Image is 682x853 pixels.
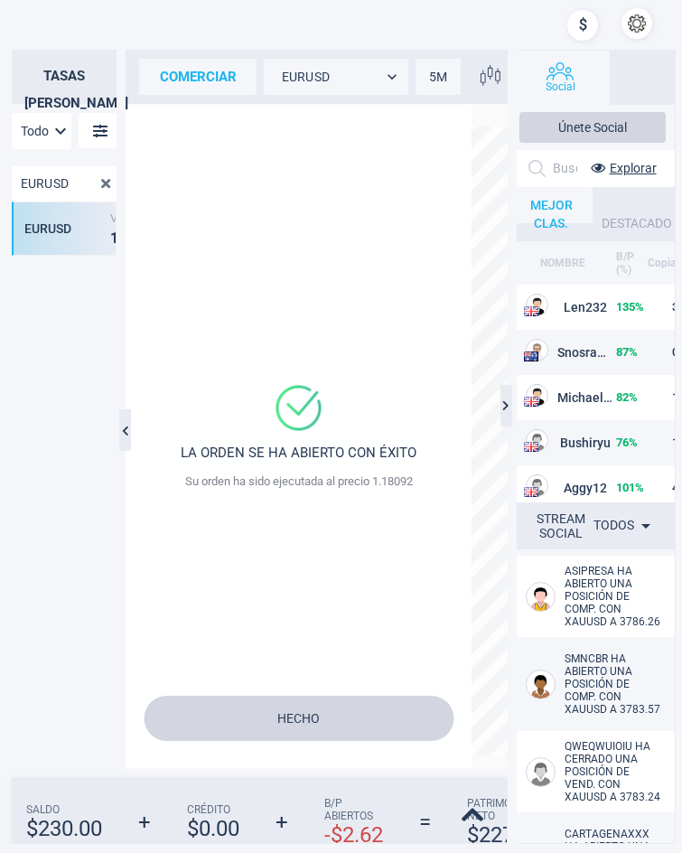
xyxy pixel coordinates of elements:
[577,155,657,182] button: Explorar
[324,822,383,848] strong: - $ 2.62
[14,9,112,108] img: sirix
[12,50,117,104] h2: Tasas [PERSON_NAME]
[616,481,644,494] strong: 101 %
[524,442,538,452] img: US flag
[593,205,675,241] div: DESTACADO
[510,375,614,420] td: Michael232
[616,390,638,404] strong: 82 %
[553,155,576,183] input: Buscar
[616,436,638,449] strong: 76 %
[139,59,257,95] div: comerciar
[12,202,117,803] div: grid
[510,285,614,330] td: Len232
[528,511,593,540] div: STREAM SOCIAL
[524,306,538,316] img: US flag
[126,445,472,461] h3: La Orden se ha Abierto con Éxito
[524,352,538,361] img: AU flag
[524,397,538,407] img: US flag
[546,80,575,93] span: Social
[144,696,453,741] button: Hecho
[126,474,472,488] span: Su orden ha sido ejecutada al precio 1.18092
[276,810,288,835] strong: +
[187,803,239,816] span: Crédito
[26,803,102,816] span: Saldo
[416,59,461,95] div: 5M
[593,511,657,540] div: Todos
[110,229,118,246] strong: 1
[565,565,660,628] span: Asipresa HA ABIERTO UNA POSICIÓN DE COMP. CON XAUUSD A 3786.26
[616,300,644,314] strong: 135 %
[614,241,646,285] th: B/P (%)
[519,112,665,143] button: Únete Social
[616,345,638,359] strong: 87 %
[510,187,593,223] div: MEJOR CLAS.
[510,51,610,105] button: Social
[467,822,543,848] strong: $ 227.38
[610,161,657,175] span: Explorar
[510,330,614,375] td: Snosrapcj
[419,810,431,835] strong: =
[26,816,102,841] strong: $ 230.00
[565,740,660,803] span: qweqwuioiu HA CERRADO UNA POSICIÓN DE VEND. CON XAUUSD A 3783.24
[12,166,88,202] input: Buscar
[510,465,614,511] td: Aggy12
[264,59,408,95] div: EURUSD
[24,221,106,236] div: EURUSD
[138,810,151,835] strong: +
[565,652,660,716] span: smncbr HA ABIERTO UNA POSICIÓN DE COMP. CON XAUUSD A 3783.57
[12,113,71,149] div: Todo
[510,241,614,285] th: NOMBRE
[467,797,543,822] span: Patrimonio Neto
[524,487,538,497] img: GB flag
[324,797,383,822] span: B/P Abiertos
[110,211,182,224] span: Venta
[510,420,614,465] td: Bushiryu
[558,120,627,135] span: Únete Social
[187,816,239,841] strong: $ 0.00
